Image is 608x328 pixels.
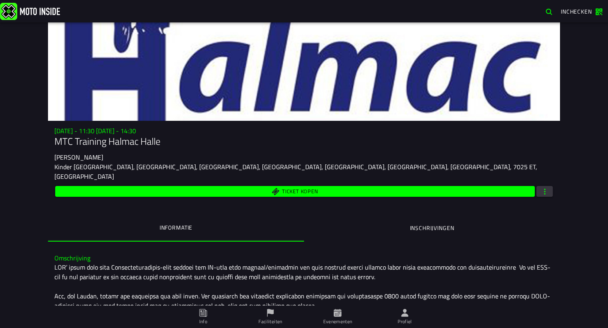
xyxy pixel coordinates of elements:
[54,254,554,262] h3: Omschrijving
[323,318,352,325] ion-label: Evenementen
[54,127,554,135] h3: [DATE] - 11:30 [DATE] - 14:30
[398,318,412,325] ion-label: Profiel
[258,318,282,325] ion-label: Faciliteiten
[54,152,103,162] ion-text: [PERSON_NAME]
[561,7,592,16] span: Inchecken
[54,135,554,148] h1: MTC Training Halmac Halle
[199,318,207,325] ion-label: Info
[54,162,537,181] ion-text: Kinder [GEOGRAPHIC_DATA], [GEOGRAPHIC_DATA], [GEOGRAPHIC_DATA], [GEOGRAPHIC_DATA], [GEOGRAPHIC_DA...
[557,4,606,18] a: Inchecken
[282,189,318,194] span: Ticket kopen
